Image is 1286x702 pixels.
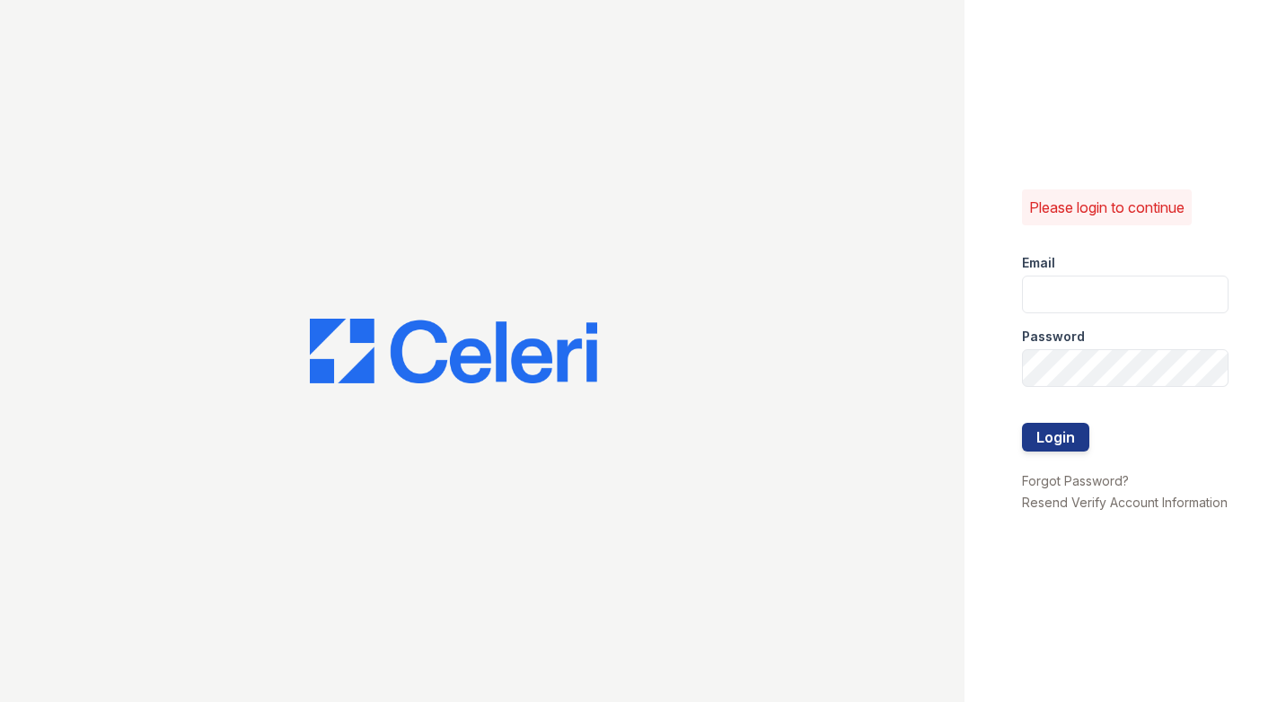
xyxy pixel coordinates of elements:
label: Email [1022,254,1055,272]
p: Please login to continue [1029,197,1185,218]
label: Password [1022,328,1085,346]
img: CE_Logo_Blue-a8612792a0a2168367f1c8372b55b34899dd931a85d93a1a3d3e32e68fde9ad4.png [310,319,597,383]
a: Forgot Password? [1022,473,1129,488]
button: Login [1022,423,1089,452]
a: Resend Verify Account Information [1022,495,1228,510]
